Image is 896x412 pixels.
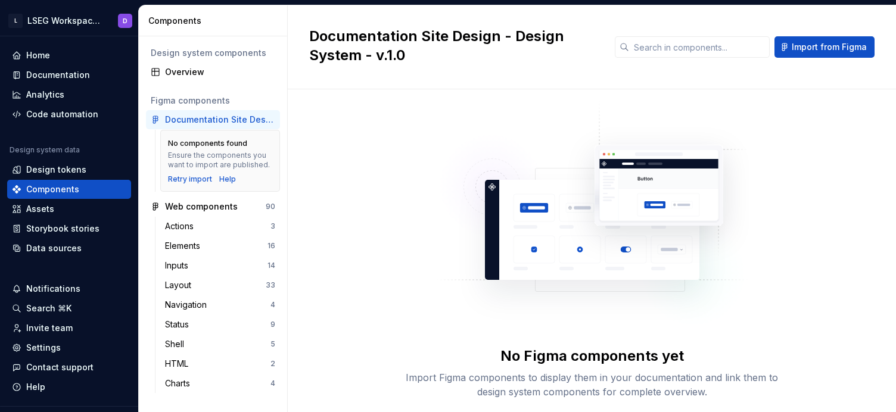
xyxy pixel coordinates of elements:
[26,108,98,120] div: Code automation
[160,315,280,334] a: Status9
[160,354,280,373] a: HTML2
[7,180,131,199] a: Components
[168,151,272,170] div: Ensure the components you want to import are published.
[26,49,50,61] div: Home
[7,160,131,179] a: Design tokens
[402,370,783,399] div: Import Figma components to display them in your documentation and link them to design system comp...
[270,320,275,329] div: 9
[270,359,275,369] div: 2
[10,145,80,155] div: Design system data
[500,347,684,366] div: No Figma components yet
[7,199,131,219] a: Assets
[219,174,236,184] a: Help
[165,279,196,291] div: Layout
[266,280,275,290] div: 33
[2,8,136,33] button: LLSEG Workspace Design SystemD
[266,202,275,211] div: 90
[26,283,80,295] div: Notifications
[270,379,275,388] div: 4
[151,47,275,59] div: Design system components
[165,338,189,350] div: Shell
[160,236,280,255] a: Elements16
[26,69,90,81] div: Documentation
[165,377,195,389] div: Charts
[7,105,131,124] a: Code automation
[7,239,131,258] a: Data sources
[26,89,64,101] div: Analytics
[165,114,275,126] div: Documentation Site Design - Design System - v.1.0
[146,197,280,216] a: Web components90
[7,219,131,238] a: Storybook stories
[26,242,82,254] div: Data sources
[628,173,896,412] iframe: User feedback survey
[160,295,280,314] a: Navigation4
[26,322,73,334] div: Invite team
[146,63,280,82] a: Overview
[7,338,131,357] a: Settings
[165,260,193,271] div: Inputs
[165,220,198,232] div: Actions
[774,36,875,58] button: Import from Figma
[270,221,275,231] div: 3
[27,15,104,27] div: LSEG Workspace Design System
[165,66,275,78] div: Overview
[26,203,54,215] div: Assets
[123,16,127,26] div: D
[270,339,275,349] div: 5
[7,46,131,65] a: Home
[168,174,212,184] button: Retry import
[792,41,867,53] span: Import from Figma
[160,256,280,275] a: Inputs14
[309,27,601,65] h2: Documentation Site Design - Design System - v.1.0
[26,381,45,393] div: Help
[26,164,86,176] div: Design tokens
[7,85,131,104] a: Analytics
[7,299,131,318] button: Search ⌘K
[7,319,131,338] a: Invite team
[267,241,275,251] div: 16
[7,279,131,298] button: Notifications
[8,14,23,28] div: L
[267,261,275,270] div: 14
[151,95,275,107] div: Figma components
[7,65,131,85] a: Documentation
[26,361,94,373] div: Contact support
[26,302,71,314] div: Search ⌘K
[270,300,275,310] div: 4
[26,183,79,195] div: Components
[165,240,205,252] div: Elements
[629,36,770,58] input: Search in components...
[165,299,211,311] div: Navigation
[165,201,238,213] div: Web components
[160,276,280,295] a: Layout33
[26,342,61,354] div: Settings
[146,110,280,129] a: Documentation Site Design - Design System - v.1.0
[148,15,282,27] div: Components
[160,374,280,393] a: Charts4
[160,335,280,354] a: Shell5
[7,377,131,397] button: Help
[165,358,193,370] div: HTML
[160,217,280,236] a: Actions3
[26,223,99,235] div: Storybook stories
[165,319,194,330] div: Status
[168,139,247,148] div: No components found
[7,358,131,377] button: Contact support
